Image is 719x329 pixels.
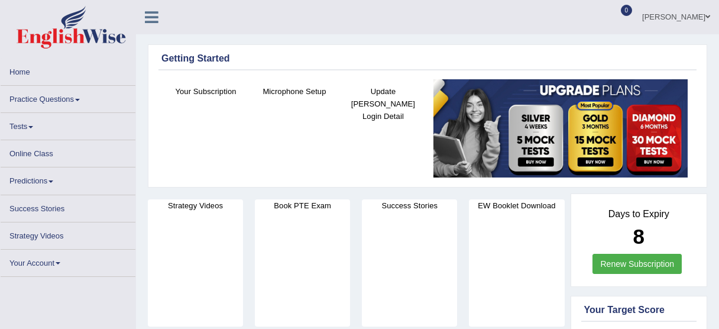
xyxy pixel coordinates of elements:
[1,195,135,218] a: Success Stories
[1,59,135,82] a: Home
[1,222,135,246] a: Strategy Videos
[592,254,682,274] a: Renew Subscription
[1,86,135,109] a: Practice Questions
[167,85,244,98] h4: Your Subscription
[633,225,644,248] b: 8
[1,140,135,163] a: Online Class
[584,303,694,317] div: Your Target Score
[621,5,633,16] span: 0
[255,199,350,212] h4: Book PTE Exam
[148,199,243,212] h4: Strategy Videos
[256,85,333,98] h4: Microphone Setup
[161,51,694,66] div: Getting Started
[1,250,135,273] a: Your Account
[1,113,135,136] a: Tests
[362,199,457,212] h4: Success Stories
[433,79,688,178] img: small5.jpg
[1,167,135,191] a: Predictions
[584,209,694,220] h4: Days to Expiry
[345,85,422,122] h4: Update [PERSON_NAME] Login Detail
[469,199,564,212] h4: EW Booklet Download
